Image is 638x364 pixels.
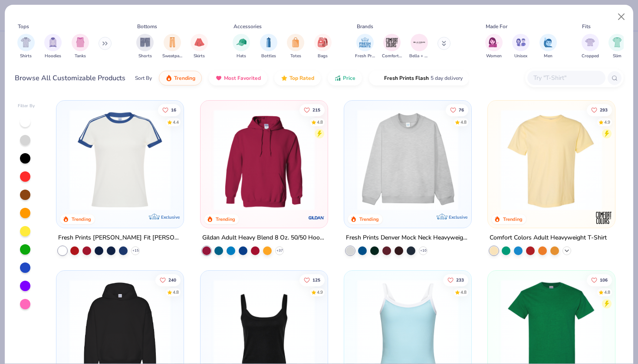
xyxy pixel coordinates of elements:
[409,53,429,59] span: Bella + Canvas
[72,34,89,59] div: filter for Tanks
[490,233,607,243] div: Comfort Colors Adult Heavyweight T-Shirt
[544,53,552,59] span: Men
[132,248,139,253] span: + 15
[58,233,182,243] div: Fresh Prints [PERSON_NAME] Fit [PERSON_NAME] Shirt with Stripes
[459,108,464,112] span: 76
[140,37,150,47] img: Shorts Image
[486,53,502,59] span: Women
[382,34,402,59] button: filter button
[357,23,373,30] div: Brands
[582,53,599,59] span: Cropped
[135,74,152,82] div: Sort By
[582,34,599,59] div: filter for Cropped
[318,37,327,47] img: Bags Image
[173,119,179,125] div: 4.4
[533,73,599,83] input: Try "T-Shirt"
[20,53,32,59] span: Shirts
[431,73,463,83] span: 5 day delivery
[316,119,322,125] div: 4.8
[316,289,322,296] div: 4.9
[260,34,277,59] button: filter button
[76,37,85,47] img: Tanks Image
[17,34,35,59] div: filter for Shirts
[158,104,181,116] button: Like
[233,34,250,59] div: filter for Hats
[460,119,467,125] div: 4.8
[138,53,152,59] span: Shorts
[287,34,304,59] div: filter for Totes
[353,109,463,210] img: f5d85501-0dbb-4ee4-b115-c08fa3845d83
[600,278,608,282] span: 106
[174,75,195,82] span: Trending
[155,274,181,286] button: Like
[328,71,362,85] button: Price
[582,34,599,59] button: filter button
[318,53,328,59] span: Bags
[215,75,222,82] img: most_fav.gif
[514,53,527,59] span: Unisex
[613,53,622,59] span: Slim
[375,75,382,82] img: flash.gif
[314,34,332,59] button: filter button
[209,109,319,210] img: 01756b78-01f6-4cc6-8d8a-3c30c1a0c8ac
[355,53,375,59] span: Fresh Prints
[385,36,398,49] img: Comfort Colors Image
[512,34,529,59] button: filter button
[233,34,250,59] button: filter button
[456,278,464,282] span: 233
[355,34,375,59] button: filter button
[136,34,154,59] div: filter for Shorts
[446,104,468,116] button: Like
[162,34,182,59] div: filter for Sweatpants
[604,119,610,125] div: 4.9
[21,37,31,47] img: Shirts Image
[209,71,267,85] button: Most Favorited
[260,34,277,59] div: filter for Bottles
[162,53,182,59] span: Sweatpants
[409,34,429,59] button: filter button
[72,34,89,59] button: filter button
[261,53,276,59] span: Bottles
[608,34,626,59] div: filter for Slim
[171,108,176,112] span: 16
[191,34,208,59] button: filter button
[44,34,62,59] div: filter for Hoodies
[287,34,304,59] button: filter button
[585,37,595,47] img: Cropped Image
[343,75,355,82] span: Price
[299,104,324,116] button: Like
[485,34,503,59] div: filter for Women
[587,104,612,116] button: Like
[194,53,205,59] span: Skirts
[382,34,402,59] div: filter for Comfort Colors
[162,34,182,59] button: filter button
[489,37,499,47] img: Women Image
[289,75,314,82] span: Top Rated
[233,23,262,30] div: Accessories
[612,37,622,47] img: Slim Image
[202,233,326,243] div: Gildan Adult Heavy Blend 8 Oz. 50/50 Hooded Sweatshirt
[161,214,180,220] span: Exclusive
[600,108,608,112] span: 293
[346,233,470,243] div: Fresh Prints Denver Mock Neck Heavyweight Sweatshirt
[168,37,177,47] img: Sweatpants Image
[443,274,468,286] button: Like
[291,37,300,47] img: Totes Image
[194,37,204,47] img: Skirts Image
[595,209,612,226] img: Comfort Colors logo
[613,9,630,25] button: Close
[165,75,172,82] img: trending.gif
[312,108,320,112] span: 215
[485,34,503,59] button: filter button
[539,34,557,59] button: filter button
[608,34,626,59] button: filter button
[75,53,86,59] span: Tanks
[15,73,125,83] div: Browse All Customizable Products
[65,109,175,210] img: e5540c4d-e74a-4e58-9a52-192fe86bec9f
[358,36,372,49] img: Fresh Prints Image
[274,71,321,85] button: Top Rated
[18,103,35,109] div: Filter By
[512,34,529,59] div: filter for Unisex
[237,53,246,59] span: Hats
[290,53,301,59] span: Totes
